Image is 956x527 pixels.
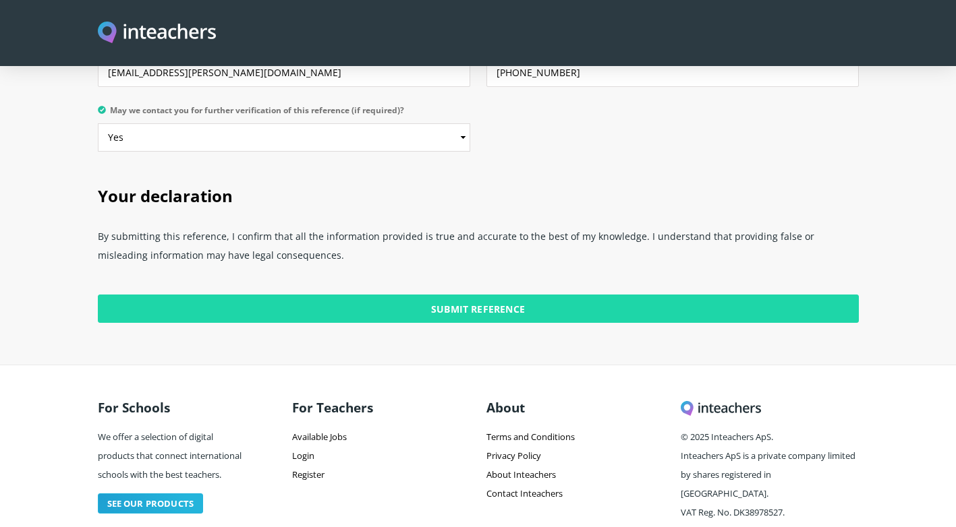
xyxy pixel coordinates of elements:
a: Available Jobs [292,431,347,443]
p: By submitting this reference, I confirm that all the information provided is true and accurate to... [98,222,859,278]
span: Your declaration [98,185,233,207]
a: Contact Inteachers [486,487,563,499]
label: May we contact you for further verification of this reference (if required)? [98,106,470,123]
a: Login [292,449,314,462]
input: Submit Reference [98,294,859,323]
a: Terms and Conditions [486,431,575,443]
p: We offer a selection of digital products that connect international schools with the best teachers. [98,422,248,488]
a: See our products [98,493,204,514]
img: Inteachers [98,22,217,45]
a: Privacy Policy [486,449,541,462]
p: © 2025 Inteachers ApS. Inteachers ApS is a private company limited by shares registered in [GEOGR... [681,422,859,526]
h3: About [486,394,665,422]
h3: For Teachers [292,394,470,422]
h3: For Schools [98,394,248,422]
a: Visit this site's homepage [98,22,217,45]
a: Register [292,468,325,480]
h3: Inteachers [681,394,859,422]
a: About Inteachers [486,468,556,480]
